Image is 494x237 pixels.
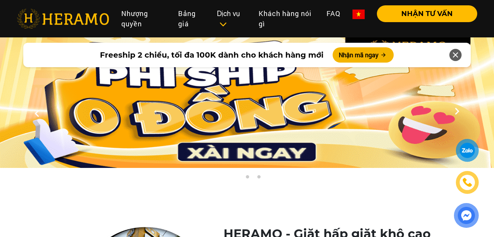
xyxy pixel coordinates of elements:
a: phone-icon [457,172,478,193]
span: Freeship 2 chiều, tối đa 100K dành cho khách hàng mới [100,49,323,61]
button: 2 [243,175,251,182]
button: 1 [232,175,240,182]
img: heramo-logo.png [17,9,109,29]
div: Dịch vụ [217,8,246,29]
a: Khách hàng nói gì [253,5,320,32]
a: Nhượng quyền [115,5,172,32]
a: FAQ [320,5,346,22]
button: Nhận mã ngay [333,47,394,63]
button: NHẬN TƯ VẤN [377,5,477,22]
a: Bảng giá [172,5,211,32]
a: NHẬN TƯ VẤN [371,10,477,17]
button: 3 [255,175,262,182]
img: subToggleIcon [219,21,227,28]
img: phone-icon [462,177,472,188]
img: vn-flag.png [352,10,365,19]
